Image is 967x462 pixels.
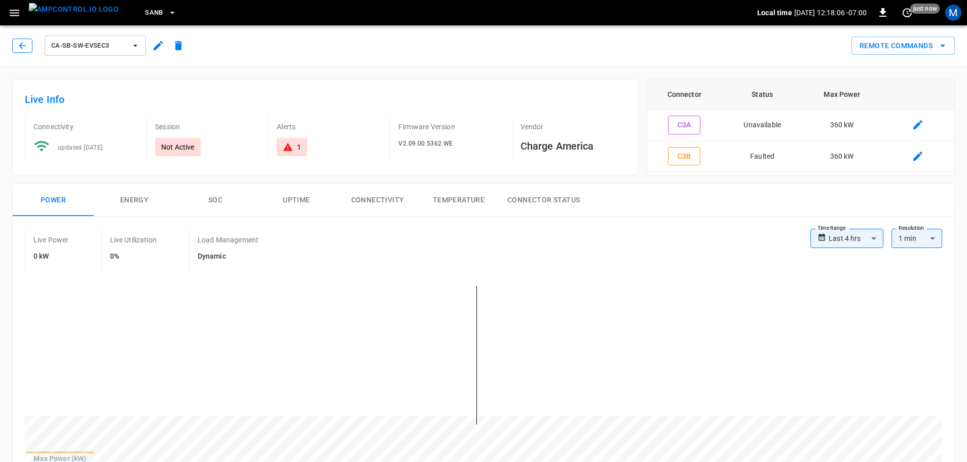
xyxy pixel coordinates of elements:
span: SanB [145,7,163,19]
p: Not Active [161,142,195,152]
label: Time Range [817,224,846,232]
table: connector table [647,79,954,172]
button: Uptime [256,184,337,217]
td: 360 kW [803,110,881,141]
div: 1 [297,142,301,152]
span: ca-sb-sw-evseC3 [51,40,126,52]
p: Load Management [198,235,258,245]
button: set refresh interval [899,5,915,21]
button: Energy [94,184,175,217]
td: Unavailable [722,110,803,141]
th: Status [722,79,803,110]
p: Firmware Version [398,122,503,132]
span: V2.09.00.5362.WE [398,140,453,147]
button: Connector Status [499,184,588,217]
h6: Live Info [25,91,625,108]
button: Connectivity [337,184,418,217]
button: SOC [175,184,256,217]
h6: Dynamic [198,251,258,262]
p: Vendor [520,122,625,132]
p: Live Utilization [110,235,157,245]
h6: 0% [110,251,157,262]
p: Local time [757,8,792,18]
button: ca-sb-sw-evseC3 [45,35,146,56]
p: Live Power [33,235,69,245]
th: Connector [647,79,722,110]
img: ampcontrol.io logo [29,3,119,16]
span: just now [910,4,940,14]
button: Remote Commands [851,37,955,55]
td: 360 kW [803,141,881,172]
p: Session [155,122,260,132]
button: Power [13,184,94,217]
h6: 0 kW [33,251,69,262]
p: [DATE] 12:18:06 -07:00 [794,8,867,18]
button: Temperature [418,184,499,217]
div: Last 4 hrs [829,229,883,248]
button: SanB [141,3,180,23]
th: Max Power [803,79,881,110]
span: updated [DATE] [58,144,103,151]
h6: Charge America [520,138,625,154]
p: Alerts [277,122,382,132]
button: C3B [668,147,700,166]
div: remote commands options [851,37,955,55]
label: Resolution [899,224,924,232]
div: 1 min [891,229,942,248]
div: profile-icon [945,5,961,21]
button: C3A [668,116,700,134]
p: Connectivity [33,122,138,132]
td: Faulted [722,141,803,172]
